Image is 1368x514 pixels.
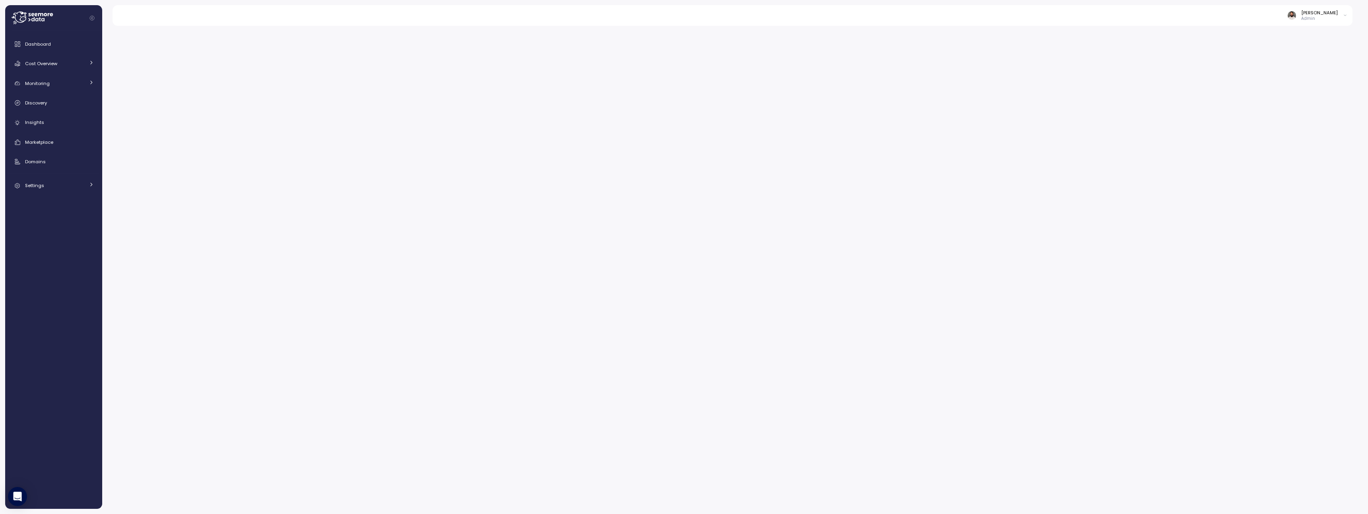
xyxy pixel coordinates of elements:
[8,56,99,71] a: Cost Overview
[25,80,50,87] span: Monitoring
[25,158,46,165] span: Domains
[25,100,47,106] span: Discovery
[1301,16,1338,21] p: Admin
[25,41,51,47] span: Dashboard
[8,134,99,150] a: Marketplace
[8,36,99,52] a: Dashboard
[8,75,99,91] a: Monitoring
[87,15,97,21] button: Collapse navigation
[8,487,27,506] div: Open Intercom Messenger
[25,139,53,145] span: Marketplace
[25,60,57,67] span: Cost Overview
[25,182,44,189] span: Settings
[8,95,99,111] a: Discovery
[8,154,99,170] a: Domains
[8,178,99,193] a: Settings
[25,119,44,126] span: Insights
[8,115,99,131] a: Insights
[1288,11,1296,19] img: ACg8ocLskjvUhBDgxtSFCRx4ztb74ewwa1VrVEuDBD_Ho1mrTsQB-QE=s96-c
[1301,10,1338,16] div: [PERSON_NAME]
